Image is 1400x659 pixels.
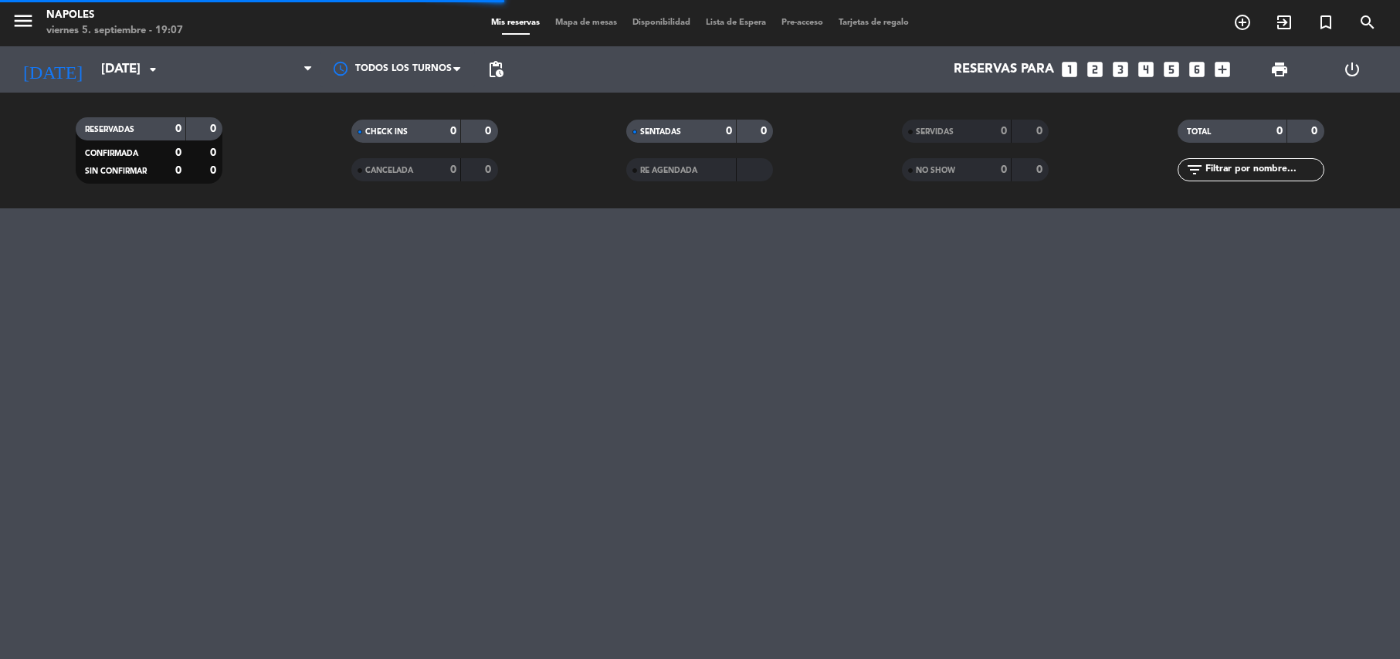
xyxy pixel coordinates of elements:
strong: 0 [210,165,219,176]
span: Reservas para [954,63,1054,77]
i: turned_in_not [1317,13,1335,32]
span: print [1270,60,1289,79]
span: Disponibilidad [625,19,698,27]
strong: 0 [485,126,494,137]
input: Filtrar por nombre... [1204,161,1324,178]
span: Mapa de mesas [547,19,625,27]
span: Lista de Espera [698,19,774,27]
strong: 0 [1276,126,1283,137]
i: search [1358,13,1377,32]
span: SENTADAS [640,128,681,136]
strong: 0 [450,126,456,137]
div: Napoles [46,8,183,23]
strong: 0 [175,147,181,158]
strong: 0 [210,123,219,134]
span: TOTAL [1187,128,1211,136]
i: looks_5 [1161,59,1181,79]
span: CHECK INS [365,128,408,136]
i: power_settings_new [1343,60,1361,79]
strong: 0 [485,164,494,175]
strong: 0 [1036,164,1046,175]
strong: 0 [1001,164,1007,175]
strong: 0 [450,164,456,175]
i: arrow_drop_down [144,60,162,79]
strong: 0 [1311,126,1320,137]
i: looks_one [1059,59,1080,79]
span: NO SHOW [916,167,955,174]
span: pending_actions [486,60,505,79]
span: Tarjetas de regalo [831,19,917,27]
div: LOG OUT [1316,46,1388,93]
span: RE AGENDADA [640,167,697,174]
i: menu [12,9,35,32]
div: viernes 5. septiembre - 19:07 [46,23,183,39]
i: looks_3 [1110,59,1131,79]
span: Pre-acceso [774,19,831,27]
i: looks_6 [1187,59,1207,79]
i: looks_4 [1136,59,1156,79]
span: RESERVADAS [85,126,134,133]
strong: 0 [175,123,181,134]
strong: 0 [175,165,181,176]
i: looks_two [1085,59,1105,79]
strong: 0 [726,126,732,137]
i: add_circle_outline [1233,13,1252,32]
i: exit_to_app [1275,13,1293,32]
strong: 0 [1036,126,1046,137]
i: filter_list [1185,161,1204,179]
button: menu [12,9,35,38]
span: CANCELADA [365,167,413,174]
strong: 0 [210,147,219,158]
span: CONFIRMADA [85,150,138,157]
span: SIN CONFIRMAR [85,167,147,175]
i: [DATE] [12,52,93,86]
span: Mis reservas [483,19,547,27]
i: add_box [1212,59,1232,79]
strong: 0 [761,126,770,137]
strong: 0 [1001,126,1007,137]
span: SERVIDAS [916,128,954,136]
